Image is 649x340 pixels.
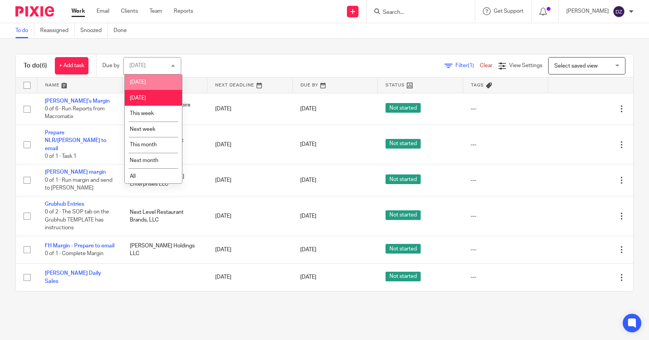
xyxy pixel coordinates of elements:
[300,142,316,147] span: [DATE]
[300,275,316,280] span: [DATE]
[45,251,104,256] span: 0 of 1 · Complete Margin
[566,7,609,15] p: [PERSON_NAME]
[55,57,88,74] a: + Add task
[386,139,421,149] span: Not started
[471,105,540,113] div: ---
[130,127,155,132] span: Next week
[509,63,542,68] span: View Settings
[40,23,75,38] a: Reassigned
[300,213,316,219] span: [DATE]
[102,62,119,69] p: Due by
[45,178,112,191] span: 0 of 1 · Run margin and send to [PERSON_NAME]
[45,98,110,104] a: [PERSON_NAME]'s Margin
[45,243,114,249] a: FH Margin - Prepare to email
[386,272,421,281] span: Not started
[45,154,76,159] span: 0 of 1 · Task 1
[129,63,146,68] div: [DATE]
[121,7,138,15] a: Clients
[471,246,540,254] div: ---
[130,80,146,85] span: [DATE]
[150,7,162,15] a: Team
[554,63,598,69] span: Select saved view
[468,63,474,68] span: (1)
[300,247,316,252] span: [DATE]
[207,164,292,196] td: [DATE]
[71,7,85,15] a: Work
[480,63,493,68] a: Clear
[45,130,106,151] a: Prepare NLR/[PERSON_NAME] to email
[40,63,47,69] span: (6)
[122,164,207,196] td: D&R [PERSON_NAME] Enterprises LLC
[15,6,54,17] img: Pixie
[130,142,157,147] span: This month
[455,63,480,68] span: Filter
[207,236,292,264] td: [DATE]
[15,23,34,38] a: To do
[207,125,292,164] td: [DATE]
[471,176,540,184] div: ---
[174,7,193,15] a: Reports
[300,106,316,112] span: [DATE]
[24,62,47,70] h1: To do
[45,201,84,207] a: Grubhub Entries
[386,244,421,254] span: Not started
[130,174,136,179] span: All
[45,271,101,284] a: [PERSON_NAME] Daily Sales
[471,83,484,87] span: Tags
[207,196,292,236] td: [DATE]
[80,23,108,38] a: Snoozed
[122,125,207,164] td: Next Level Restaurant Brands, LLC
[386,174,421,184] span: Not started
[386,103,421,113] span: Not started
[130,95,146,101] span: [DATE]
[494,8,523,14] span: Get Support
[207,93,292,125] td: [DATE]
[386,210,421,220] span: Not started
[130,111,154,116] span: This week
[122,196,207,236] td: Next Level Restaurant Brands, LLC
[97,7,109,15] a: Email
[300,178,316,183] span: [DATE]
[471,141,540,149] div: ---
[382,9,452,16] input: Search
[45,169,106,175] a: [PERSON_NAME] margin
[45,106,105,120] span: 0 of 6 · Run Reports from Macromatix
[114,23,133,38] a: Done
[45,210,109,231] span: 0 of 2 · The SOP tab on the Grubhub TEMPLATE has instructions
[613,5,625,18] img: svg%3E
[471,212,540,220] div: ---
[207,264,292,291] td: [DATE]
[122,93,207,125] td: [PERSON_NAME] Empire LLC
[471,273,540,281] div: ---
[122,236,207,264] td: [PERSON_NAME] Holdings LLC
[130,158,158,163] span: Next month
